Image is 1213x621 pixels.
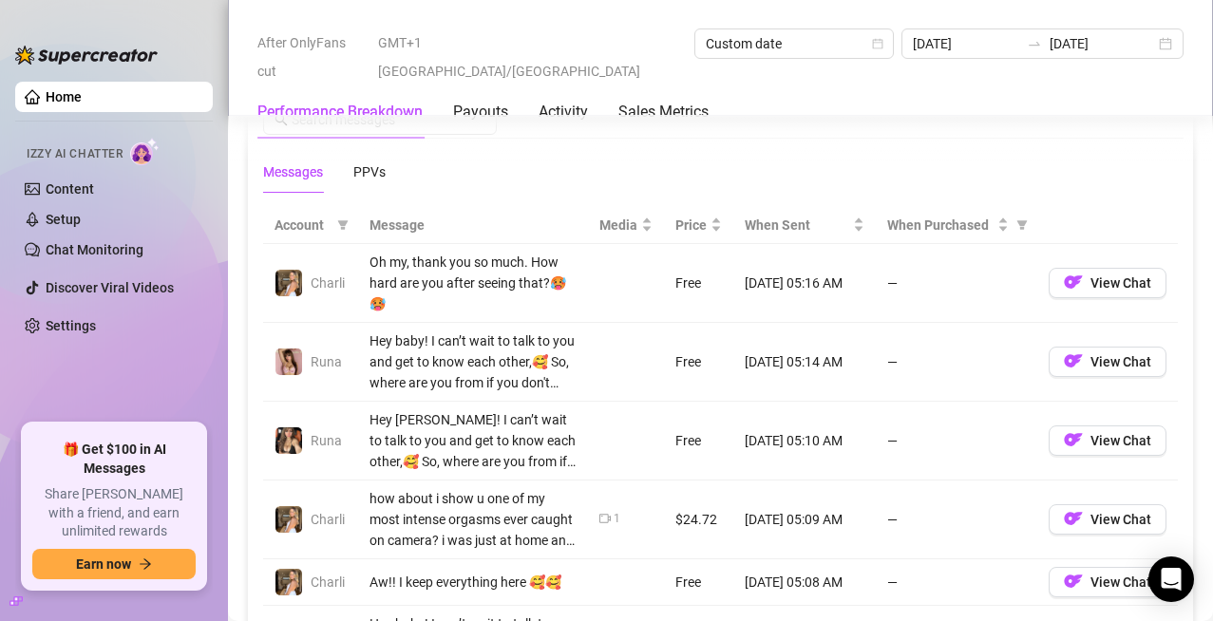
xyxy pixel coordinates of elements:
span: filter [337,219,349,231]
div: PPVs [353,161,386,182]
span: View Chat [1090,354,1151,369]
div: Payouts [453,101,508,123]
div: Hey baby! I can’t wait to talk to you and get to know each other,🥰 So, where are you from if you ... [370,330,577,393]
a: Chat Monitoring [46,242,143,257]
img: logo-BBDzfeDw.svg [15,46,158,65]
div: 1 [614,510,620,528]
td: Free [664,559,733,606]
td: [DATE] 05:10 AM [733,402,876,480]
div: Open Intercom Messenger [1148,556,1194,602]
div: Aw!! I keep everything here 🥰🥰 [370,572,577,593]
span: build [9,594,23,608]
button: OFView Chat [1049,504,1166,535]
td: — [876,559,1037,606]
img: Runa [275,427,302,454]
a: OFView Chat [1049,516,1166,531]
th: Price [664,207,733,244]
span: Price [675,215,707,235]
a: Setup [46,212,81,227]
a: OFView Chat [1049,279,1166,294]
img: OF [1064,430,1083,449]
span: After OnlyFans cut [257,28,367,85]
td: Free [664,244,733,323]
div: Messages [263,161,323,182]
td: $24.72 [664,480,733,559]
a: OFView Chat [1049,358,1166,373]
div: Hey [PERSON_NAME]! I can’t wait to talk to you and get to know each other,🥰 So, where are you fro... [370,409,577,472]
span: swap-right [1027,36,1042,51]
td: Free [664,402,733,480]
td: — [876,480,1037,559]
td: — [876,402,1037,480]
span: Izzy AI Chatter [27,145,123,163]
div: Sales Metrics [618,101,709,123]
td: [DATE] 05:14 AM [733,323,876,402]
div: Activity [539,101,588,123]
img: Runa [275,348,302,375]
span: 🎁 Get $100 in AI Messages [32,441,196,478]
a: Content [46,181,94,197]
th: Message [358,207,588,244]
span: Media [599,215,637,235]
button: OFView Chat [1049,268,1166,298]
img: Charli [275,569,302,595]
img: OF [1064,509,1083,528]
a: Discover Viral Videos [46,280,174,295]
span: View Chat [1090,275,1151,291]
td: [DATE] 05:16 AM [733,244,876,323]
img: Charli [275,270,302,296]
th: When Sent [733,207,876,244]
span: Charli [311,512,345,527]
button: OFView Chat [1049,425,1166,456]
span: arrow-right [139,557,152,571]
span: View Chat [1090,433,1151,448]
input: Start date [913,33,1018,54]
div: Performance Breakdown [257,101,423,123]
span: to [1027,36,1042,51]
img: OF [1064,572,1083,591]
div: Oh my, thank you so much. How hard are you after seeing that?🥵🥵 [370,252,577,314]
span: GMT+1 [GEOGRAPHIC_DATA]/[GEOGRAPHIC_DATA] [378,28,684,85]
img: OF [1064,351,1083,370]
span: video-camera [599,513,611,524]
button: OFView Chat [1049,567,1166,597]
img: Charli [275,506,302,533]
span: When Sent [745,215,849,235]
button: OFView Chat [1049,347,1166,377]
a: OFView Chat [1049,578,1166,593]
th: Media [588,207,664,244]
span: Earn now [76,556,131,572]
td: Free [664,323,733,402]
span: View Chat [1090,512,1151,527]
span: Account [275,215,330,235]
span: Runa [311,433,342,448]
div: how about i show u one of my most intense orgasms ever caught on camera? i was just at home and i... [370,488,577,551]
span: Share [PERSON_NAME] with a friend, and earn unlimited rewards [32,485,196,541]
span: Custom date [706,29,882,58]
button: Earn nowarrow-right [32,549,196,579]
img: OF [1064,273,1083,292]
span: filter [1013,211,1032,239]
span: Runa [311,354,342,369]
img: AI Chatter [130,138,160,165]
span: Charli [311,275,345,291]
span: Charli [311,574,345,590]
td: [DATE] 05:08 AM [733,559,876,606]
span: When Purchased [887,215,994,235]
th: When Purchased [876,207,1037,244]
td: — [876,244,1037,323]
input: End date [1050,33,1155,54]
span: View Chat [1090,574,1151,590]
span: calendar [872,38,883,49]
a: Home [46,89,82,104]
span: filter [1016,219,1028,231]
td: — [876,323,1037,402]
a: OFView Chat [1049,437,1166,452]
td: [DATE] 05:09 AM [733,480,876,559]
a: Settings [46,318,96,333]
span: filter [333,211,352,239]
